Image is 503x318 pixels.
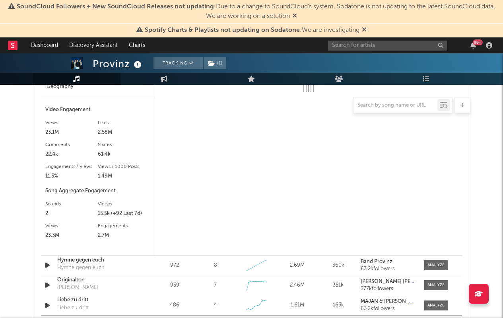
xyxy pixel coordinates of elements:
a: MAJAN & [PERSON_NAME] & Band Provinz [361,299,416,304]
div: Views / 1000 Posts [98,162,151,172]
button: 99+ [470,42,476,49]
div: 61.4k [98,150,151,159]
span: Dismiss [292,13,297,20]
div: 2.46M [279,281,316,289]
div: 360k [320,261,357,269]
strong: Band Provinz [361,259,392,264]
div: Provinz [93,57,144,70]
div: 63.2k followers [361,306,416,312]
div: 959 [156,281,193,289]
div: Comments [45,140,98,150]
div: 4 [214,301,217,309]
a: Dashboard [25,37,64,53]
div: 2.69M [279,261,316,269]
a: Charts [123,37,151,53]
div: Likes [98,118,151,128]
div: 7 [214,281,217,289]
span: Dismiss [362,27,367,33]
strong: MAJAN & [PERSON_NAME] & Band Provinz [361,299,463,304]
span: : We are investigating [145,27,359,33]
div: Hymne gegen euch [57,264,105,272]
div: Engagements / Views [45,162,98,172]
div: 23.1M [45,128,98,137]
button: (1) [204,57,226,69]
strong: [PERSON_NAME] [PERSON_NAME] [361,279,444,284]
a: Hymne gegen euch [57,256,140,264]
div: Engagements [98,221,151,231]
div: 377k followers [361,286,416,292]
span: ( 1 ) [203,57,227,69]
a: Originalton [57,276,140,284]
a: Band Provinz [361,259,416,265]
div: 1.49M [98,172,151,181]
div: Views [45,221,98,231]
div: Views [45,118,98,128]
div: Shares [98,140,151,150]
div: Videos [98,199,151,209]
div: 2.58M [98,128,151,137]
input: Search for artists [328,41,447,51]
button: Tracking [153,57,203,69]
div: 163k [320,301,357,309]
div: 63.2k followers [361,266,416,272]
input: Search by song name or URL [353,102,437,109]
div: 11.5% [45,172,98,181]
div: [PERSON_NAME] [57,284,98,292]
div: Song Aggregate Engagement [45,186,151,196]
span: : Due to a change to SoundCloud's system, Sodatone is not updating to the latest SoundCloud data.... [17,4,495,20]
div: Liebe zu dritt [57,304,89,312]
div: Sounds [45,199,98,209]
div: 351k [320,281,357,289]
span: SoundCloud Followers + New SoundCloud Releases not updating [17,4,214,10]
div: 23.3M [45,231,98,240]
a: [PERSON_NAME] [PERSON_NAME] [361,279,416,285]
div: 486 [156,301,193,309]
div: 8 [214,261,217,269]
a: Discovery Assistant [64,37,123,53]
div: 2 [45,209,98,219]
div: Geography [41,77,155,97]
div: 99 + [473,39,483,45]
div: 972 [156,261,193,269]
div: 22.4k [45,150,98,159]
div: 2.7M [98,231,151,240]
span: Spotify Charts & Playlists not updating on Sodatone [145,27,300,33]
div: 1.61M [279,301,316,309]
a: Liebe zu dritt [57,296,140,304]
div: 15.5k (+92 Last 7d) [98,209,151,219]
